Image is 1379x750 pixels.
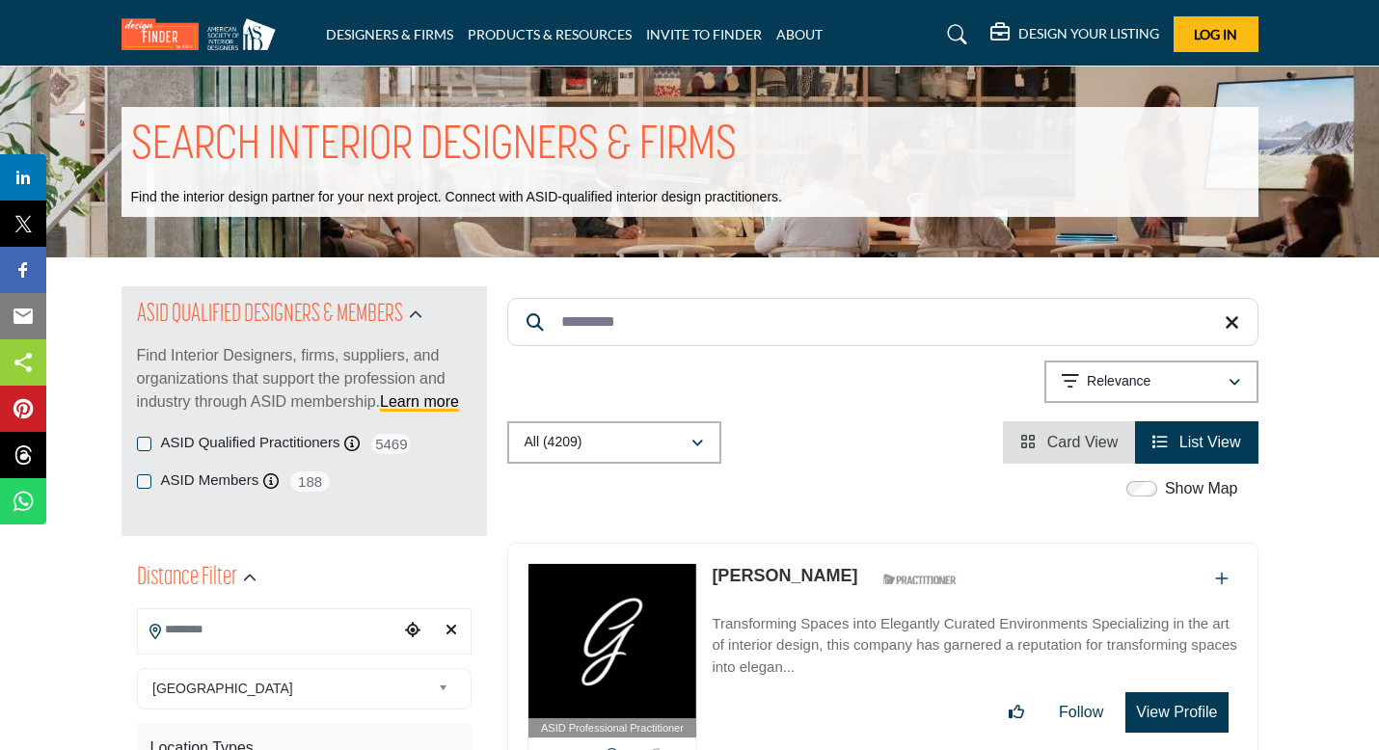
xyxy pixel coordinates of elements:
a: View Card [1020,434,1118,450]
button: Log In [1174,16,1258,52]
input: Search Location [138,611,398,649]
a: ASID Professional Practitioner [528,564,697,738]
button: Relevance [1044,361,1258,403]
h2: ASID QUALIFIED DESIGNERS & MEMBERS [137,298,403,333]
span: [GEOGRAPHIC_DATA] [152,677,430,700]
button: All (4209) [507,421,721,464]
div: Clear search location [437,610,466,652]
input: ASID Qualified Practitioners checkbox [137,437,151,451]
a: Search [929,19,980,50]
p: Transforming Spaces into Elegantly Curated Environments Specializing in the art of interior desig... [712,613,1237,679]
h1: SEARCH INTERIOR DESIGNERS & FIRMS [131,117,737,176]
a: Learn more [380,393,459,410]
div: DESIGN YOUR LISTING [990,23,1159,46]
a: [PERSON_NAME] [712,566,857,585]
img: Site Logo [122,18,285,50]
label: ASID Qualified Practitioners [161,432,340,454]
p: Find Interior Designers, firms, suppliers, and organizations that support the profession and indu... [137,344,472,414]
span: ASID Professional Practitioner [541,720,684,737]
li: Card View [1003,421,1135,464]
input: Search Keyword [507,298,1258,346]
li: List View [1135,421,1257,464]
h2: Distance Filter [137,561,237,596]
label: Show Map [1165,477,1238,500]
span: Card View [1047,434,1119,450]
a: INVITE TO FINDER [646,26,762,42]
a: Add To List [1215,571,1229,587]
img: ASID Qualified Practitioners Badge Icon [876,568,962,592]
a: Transforming Spaces into Elegantly Curated Environments Specializing in the art of interior desig... [712,602,1237,679]
p: Find the interior design partner for your next project. Connect with ASID-qualified interior desi... [131,188,782,207]
span: 5469 [369,432,413,456]
h5: DESIGN YOUR LISTING [1018,25,1159,42]
div: Choose your current location [398,610,427,652]
button: View Profile [1125,692,1228,733]
a: View List [1152,434,1240,450]
span: 188 [288,469,332,494]
a: ABOUT [776,26,823,42]
span: List View [1179,434,1241,450]
a: PRODUCTS & RESOURCES [468,26,632,42]
input: ASID Members checkbox [137,474,151,489]
img: Jenny Reed [528,564,697,718]
span: Log In [1194,26,1237,42]
button: Like listing [996,693,1037,732]
p: Jenny Reed [712,563,857,589]
p: All (4209) [525,433,582,452]
button: Follow [1046,693,1116,732]
label: ASID Members [161,469,259,492]
p: Relevance [1087,372,1150,391]
a: DESIGNERS & FIRMS [326,26,453,42]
